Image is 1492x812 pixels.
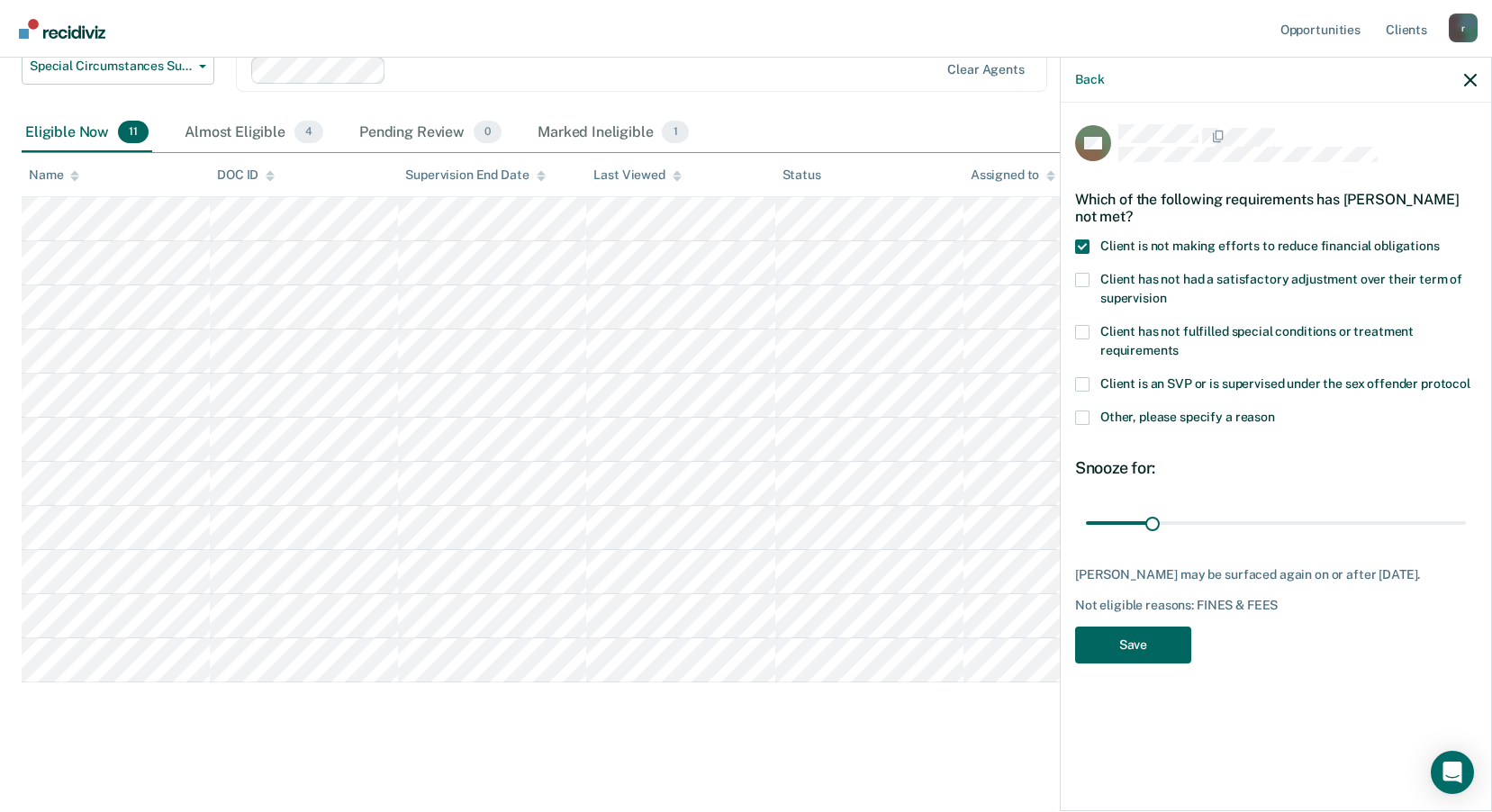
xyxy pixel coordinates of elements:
[534,113,692,153] div: Marked Ineligible
[1100,376,1470,391] span: Client is an SVP or is supervised under the sex offender protocol
[19,19,105,39] img: Recidiviz
[1075,458,1477,478] div: Snooze for:
[662,121,688,144] span: 1
[294,121,323,144] span: 4
[181,113,327,153] div: Almost Eligible
[1100,272,1462,305] span: Client has not had a satisfactory adjustment over their term of supervision
[22,113,152,153] div: Eligible Now
[30,59,192,74] span: Special Circumstances Supervision
[1100,239,1440,253] span: Client is not making efforts to reduce financial obligations
[356,113,505,153] div: Pending Review
[593,167,681,183] div: Last Viewed
[29,167,79,183] div: Name
[947,62,1024,77] div: Clear agents
[1075,598,1477,613] div: Not eligible reasons: FINES & FEES
[971,167,1055,183] div: Assigned to
[782,167,821,183] div: Status
[405,167,545,183] div: Supervision End Date
[118,121,149,144] span: 11
[1449,14,1478,42] button: Profile dropdown button
[1075,72,1104,87] button: Back
[1075,176,1477,239] div: Which of the following requirements has [PERSON_NAME] not met?
[1100,324,1414,357] span: Client has not fulfilled special conditions or treatment requirements
[1075,567,1477,582] div: [PERSON_NAME] may be surfaced again on or after [DATE].
[1449,14,1478,42] div: r
[474,121,502,144] span: 0
[217,167,275,183] div: DOC ID
[1075,627,1191,663] button: Save
[1431,751,1474,794] div: Open Intercom Messenger
[1100,410,1275,424] span: Other, please specify a reason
